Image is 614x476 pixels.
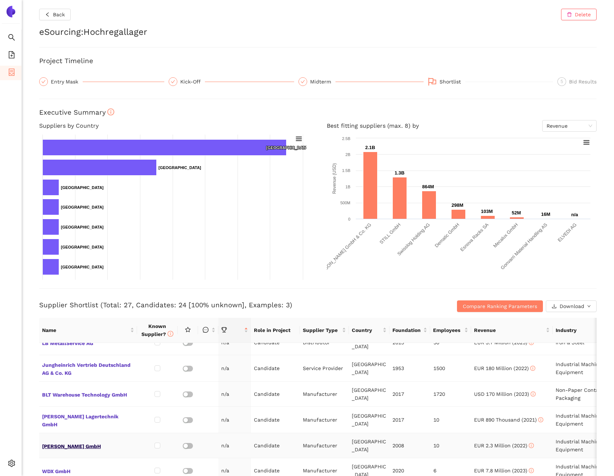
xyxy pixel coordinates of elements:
[342,168,350,173] text: 1.5B
[107,108,114,115] span: info-circle
[61,185,104,190] text: [GEOGRAPHIC_DATA]
[53,11,65,19] span: Back
[392,326,422,334] span: Foundation
[459,222,489,252] text: Esnova Racks SA
[430,318,471,343] th: this column's title is Employees,this column is sortable
[42,360,134,377] span: Jungheinrich Vertrieb Deutschland AG & Co. KG
[221,327,227,333] span: trophy
[300,318,349,343] th: this column's title is Supplier Type,this column is sortable
[390,330,430,355] td: 2013
[42,411,134,428] span: [PERSON_NAME] Lagertechnik GmbH
[300,407,349,433] td: Manufacturer
[422,184,434,189] text: 864M
[492,222,519,249] text: Mecalux GmbH
[51,77,83,86] div: Entry Mask
[349,318,390,343] th: this column's title is Country,this column is sortable
[349,382,390,407] td: [GEOGRAPHIC_DATA]
[349,407,390,433] td: [GEOGRAPHIC_DATA]
[428,77,553,87] div: Shortlist
[365,145,375,150] text: 2.1B
[430,433,471,458] td: 10
[575,11,591,19] span: Delete
[561,9,597,20] button: deleteDelete
[433,326,462,334] span: Employees
[396,222,431,257] text: Swisslog Holding AG
[560,302,584,310] span: Download
[300,355,349,382] td: Service Provider
[251,330,300,355] td: Candidate
[218,433,251,458] td: n/a
[587,304,591,309] span: down
[198,318,218,343] th: this column is sortable
[529,468,534,473] span: info-circle
[530,366,535,371] span: info-circle
[171,79,175,84] span: check
[218,330,251,355] td: n/a
[561,79,563,84] span: 5
[218,355,251,382] td: n/a
[180,77,205,86] div: Kick-Off
[512,210,521,216] text: 52M
[430,330,471,355] td: 50
[39,318,137,343] th: this column's title is Name,this column is sortable
[8,49,15,63] span: file-add
[349,433,390,458] td: [GEOGRAPHIC_DATA]
[8,66,15,81] span: container
[571,212,578,217] text: n/a
[349,330,390,355] td: [GEOGRAPHIC_DATA]
[168,331,173,337] span: info-circle
[251,407,300,433] td: Candidate
[390,318,430,343] th: this column's title is Foundation,this column is sortable
[300,382,349,407] td: Manufacturer
[45,12,50,18] span: left
[39,77,164,86] div: Entry Mask
[481,209,493,214] text: 103M
[310,77,335,86] div: Midterm
[433,222,460,248] text: Dematic GmbH
[547,120,592,131] span: Revenue
[61,245,104,249] text: [GEOGRAPHIC_DATA]
[5,6,17,17] img: Logo
[61,225,104,229] text: [GEOGRAPHIC_DATA]
[8,457,15,472] span: setting
[251,355,300,382] td: Candidate
[546,300,597,312] button: downloadDownloaddown
[538,417,543,422] span: info-circle
[300,330,349,355] td: Distributor
[61,265,104,269] text: [GEOGRAPHIC_DATA]
[349,355,390,382] td: [GEOGRAPHIC_DATA]
[474,468,534,473] span: EUR 7.8 Million (2023)
[42,389,134,399] span: BLT Warehouse Technology GmbH
[342,136,350,141] text: 2.5B
[348,217,350,221] text: 0
[463,302,537,310] span: Compare Ranking Parameters
[569,79,597,85] span: Bid Results
[301,79,305,84] span: check
[430,407,471,433] td: 10
[218,407,251,433] td: n/a
[529,443,534,448] span: info-circle
[474,391,536,397] span: USD 170 Million (2023)
[251,433,300,458] td: Candidate
[39,108,597,117] h3: Executive Summary
[474,326,544,334] span: Revenue
[39,26,597,38] h2: eSourcing : Hochregallager
[8,31,15,46] span: search
[556,222,577,243] text: ELVEDI AG
[345,185,350,189] text: 1B
[158,165,201,170] text: [GEOGRAPHIC_DATA]
[39,300,411,310] h3: Supplier Shortlist (Total: 27, Candidates: 24 [100% unknown], Examples: 3)
[471,318,553,343] th: this column's title is Revenue,this column is sortable
[390,407,430,433] td: 2017
[499,222,548,270] text: Gonvarri Material Handling AS
[266,145,309,150] text: [GEOGRAPHIC_DATA]
[474,340,534,345] span: EUR 3.7 Million (2023)
[395,170,404,176] text: 1.3B
[390,355,430,382] td: 1953
[331,163,337,194] text: Revenue (USD)
[378,222,401,245] text: STILL GmbH
[39,9,71,20] button: leftBack
[203,327,209,333] span: message
[61,205,104,209] text: [GEOGRAPHIC_DATA]
[474,417,543,423] span: EUR 890 Thousand (2021)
